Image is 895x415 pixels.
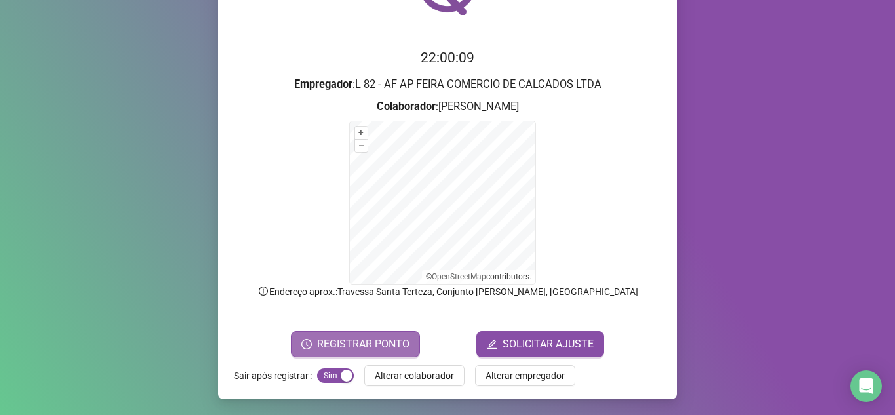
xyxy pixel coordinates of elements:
[426,272,531,281] li: © contributors.
[234,365,317,386] label: Sair após registrar
[355,127,368,139] button: +
[257,285,269,297] span: info-circle
[294,78,352,90] strong: Empregador
[432,272,486,281] a: OpenStreetMap
[301,339,312,349] span: clock-circle
[317,336,409,352] span: REGISTRAR PONTO
[487,339,497,349] span: edit
[377,100,436,113] strong: Colaborador
[364,365,465,386] button: Alterar colaborador
[234,76,661,93] h3: : L 82 - AF AP FEIRA COMERCIO DE CALCADOS LTDA
[355,140,368,152] button: –
[850,370,882,402] div: Open Intercom Messenger
[421,50,474,66] time: 22:00:09
[503,336,594,352] span: SOLICITAR AJUSTE
[476,331,604,357] button: editSOLICITAR AJUSTE
[291,331,420,357] button: REGISTRAR PONTO
[375,368,454,383] span: Alterar colaborador
[234,98,661,115] h3: : [PERSON_NAME]
[234,285,661,299] p: Endereço aprox. : Travessa Santa Terteza, Conjunto [PERSON_NAME], [GEOGRAPHIC_DATA]
[475,365,575,386] button: Alterar empregador
[486,368,565,383] span: Alterar empregador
